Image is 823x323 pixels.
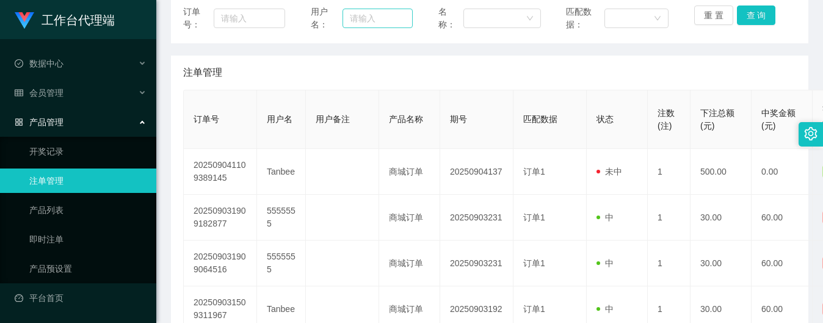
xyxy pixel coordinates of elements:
[648,149,691,195] td: 1
[184,149,257,195] td: 202509041109389145
[523,258,545,268] span: 订单1
[194,114,219,124] span: 订单号
[184,195,257,241] td: 202509031909182877
[596,167,622,176] span: 未中
[257,241,306,286] td: 5555555
[343,9,413,28] input: 请输入
[15,286,147,310] a: 图标: dashboard平台首页
[257,149,306,195] td: Tanbee
[523,304,545,314] span: 订单1
[694,5,733,25] button: 重 置
[752,241,813,286] td: 60.00
[15,15,115,24] a: 工作台代理端
[596,114,614,124] span: 状态
[737,5,776,25] button: 查 询
[183,5,214,31] span: 订单号：
[526,15,534,23] i: 图标: down
[752,149,813,195] td: 0.00
[29,139,147,164] a: 开奖记录
[311,5,342,31] span: 用户名：
[700,108,734,131] span: 下注总额(元)
[450,114,467,124] span: 期号
[15,89,23,97] i: 图标: table
[267,114,292,124] span: 用户名
[15,117,63,127] span: 产品管理
[257,195,306,241] td: 5555555
[438,5,463,31] span: 名称：
[184,241,257,286] td: 202509031909064516
[316,114,350,124] span: 用户备注
[648,195,691,241] td: 1
[761,108,796,131] span: 中奖金额(元)
[596,258,614,268] span: 中
[566,5,604,31] span: 匹配数据：
[389,114,423,124] span: 产品名称
[440,149,513,195] td: 20250904137
[379,195,440,241] td: 商城订单
[183,65,222,80] span: 注单管理
[752,195,813,241] td: 60.00
[804,127,818,140] i: 图标: setting
[596,212,614,222] span: 中
[691,195,752,241] td: 30.00
[379,241,440,286] td: 商城订单
[523,114,557,124] span: 匹配数据
[42,1,115,40] h1: 工作台代理端
[658,108,675,131] span: 注数(注)
[440,241,513,286] td: 20250903231
[15,118,23,126] i: 图标: appstore-o
[15,88,63,98] span: 会员管理
[691,149,752,195] td: 500.00
[379,149,440,195] td: 商城订单
[523,167,545,176] span: 订单1
[29,227,147,252] a: 即时注单
[29,198,147,222] a: 产品列表
[29,169,147,193] a: 注单管理
[214,9,285,28] input: 请输入
[648,241,691,286] td: 1
[15,12,34,29] img: logo.9652507e.png
[440,195,513,241] td: 20250903231
[596,304,614,314] span: 中
[29,256,147,281] a: 产品预设置
[15,59,23,68] i: 图标: check-circle-o
[15,59,63,68] span: 数据中心
[654,15,661,23] i: 图标: down
[691,241,752,286] td: 30.00
[523,212,545,222] span: 订单1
